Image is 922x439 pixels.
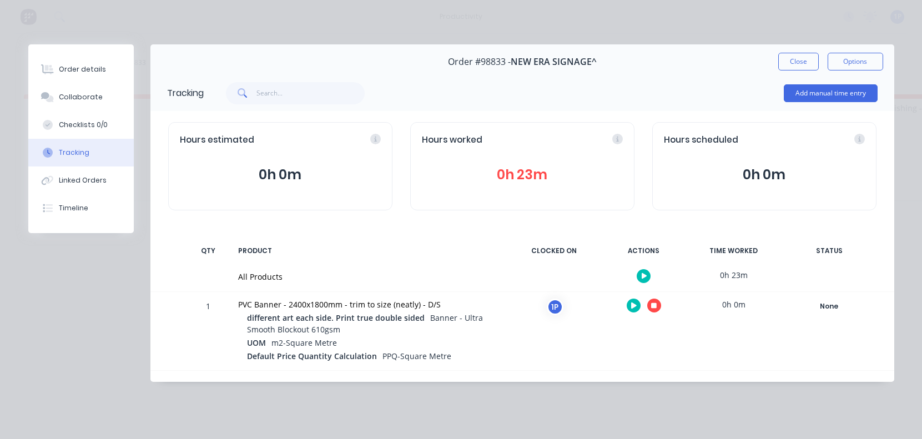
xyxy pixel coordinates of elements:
button: Options [828,53,883,70]
div: PRODUCT [231,239,506,263]
button: Collaborate [28,83,134,111]
div: 1P [547,299,563,315]
div: Checklists 0/0 [59,120,108,130]
div: TIME WORKED [692,239,775,263]
button: Tracking [28,139,134,166]
div: Timeline [59,203,88,213]
button: 0h 0m [664,164,865,185]
button: Checklists 0/0 [28,111,134,139]
span: different art each side. Print true double sided [247,312,425,324]
span: Hours worked [422,134,482,147]
button: None [789,299,870,314]
div: Tracking [167,87,204,100]
span: UOM [247,337,266,349]
span: PPQ-Square Metre [382,351,451,361]
div: Linked Orders [59,175,107,185]
button: 0h 23m [422,164,623,185]
div: QTY [192,239,225,263]
span: Default Price Quantity Calculation [247,350,377,362]
span: NEW ERA SIGNAGE^ [511,57,597,67]
button: Linked Orders [28,166,134,194]
input: Search... [256,82,365,104]
div: Tracking [59,148,89,158]
div: STATUS [782,239,876,263]
button: Timeline [28,194,134,222]
button: Add manual time entry [784,84,878,102]
div: CLOCKED ON [512,239,596,263]
button: Order details [28,55,134,83]
div: PVC Banner - 2400x1800mm - trim to size (neatly) - D/S [238,299,499,310]
span: Hours estimated [180,134,254,147]
span: Banner - Ultra Smooth Blockout 610gsm [247,312,483,335]
span: m2-Square Metre [271,337,337,348]
div: Collaborate [59,92,103,102]
div: 1 [192,294,225,370]
div: ACTIONS [602,239,686,263]
div: Order details [59,64,106,74]
button: Close [778,53,819,70]
div: None [789,299,869,314]
span: Hours scheduled [664,134,738,147]
div: 0h 0m [692,292,775,317]
span: Order #98833 - [448,57,511,67]
div: 0h 23m [692,263,775,287]
button: 0h 0m [180,164,381,185]
div: All Products [238,271,499,282]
